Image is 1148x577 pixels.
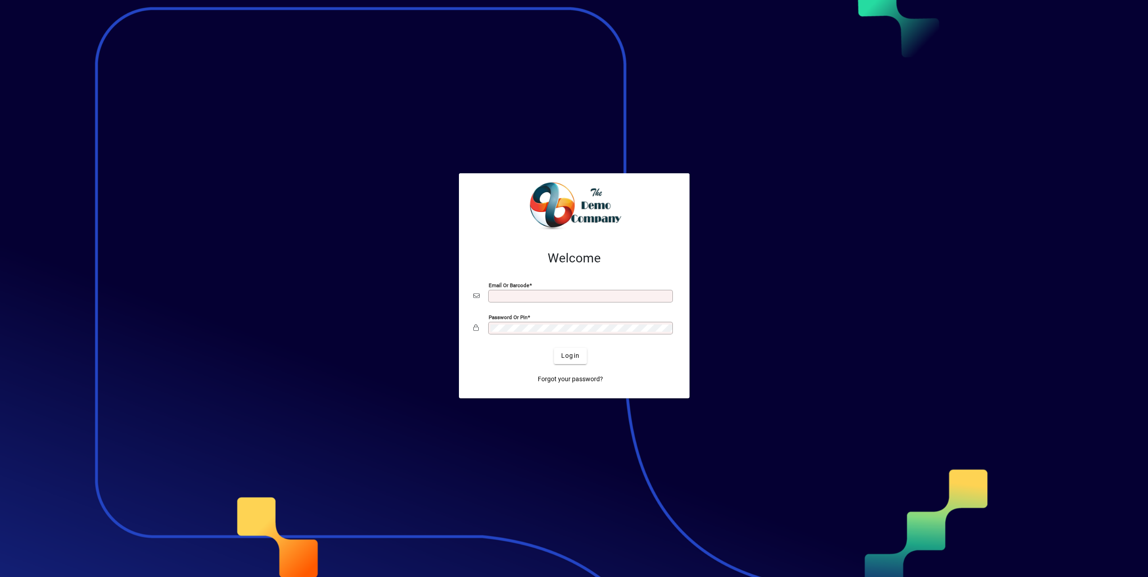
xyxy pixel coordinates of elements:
[561,351,580,361] span: Login
[473,251,675,266] h2: Welcome
[554,348,587,364] button: Login
[489,314,527,320] mat-label: Password or Pin
[489,282,529,288] mat-label: Email or Barcode
[538,374,603,384] span: Forgot your password?
[534,371,607,388] a: Forgot your password?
